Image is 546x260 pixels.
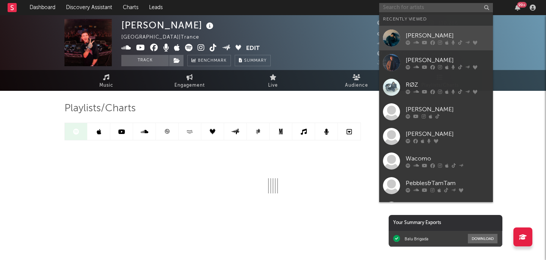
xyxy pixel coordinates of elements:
div: Wacomo [406,154,489,163]
span: Playlists/Charts [64,104,136,113]
button: Edit [246,44,260,53]
span: Engagement [174,81,205,90]
span: Music [99,81,113,90]
button: 99+ [515,5,520,11]
a: Audience [315,70,398,91]
span: Benchmark [198,56,227,65]
a: [PERSON_NAME] [379,198,493,223]
div: [PERSON_NAME] [406,31,489,40]
span: Summary [244,59,267,63]
span: Audience [345,81,368,90]
div: [PERSON_NAME] [121,19,215,31]
button: Download [468,234,497,243]
a: Benchmark [187,55,231,66]
a: Engagement [148,70,231,91]
div: 99 + [517,2,527,8]
button: Track [121,55,169,66]
div: Recently Viewed [383,15,489,24]
a: Live [231,70,315,91]
button: Summary [235,55,271,66]
span: 75,861 [377,21,403,26]
div: [PERSON_NAME] [406,105,489,114]
span: 851,386 Monthly Listeners [377,51,453,56]
span: Live [268,81,278,90]
a: [PERSON_NAME] [379,100,493,124]
a: Pebbles&TamTam [379,173,493,198]
a: [PERSON_NAME] [379,124,493,149]
div: Your Summary Exports [389,215,502,231]
a: [PERSON_NAME] [379,50,493,75]
div: [PERSON_NAME] [406,129,489,139]
a: Wacomo [379,149,493,173]
span: 257,000 [377,31,407,36]
div: [GEOGRAPHIC_DATA] | Trance [121,33,208,42]
span: Jump Score: 57.1 [377,61,421,65]
div: RØZ [406,80,489,89]
div: Pebbles&TamTam [406,179,489,188]
a: Music [64,70,148,91]
div: Balu Brigada [405,236,428,241]
span: 90,848 [377,41,405,46]
div: [PERSON_NAME] [406,56,489,65]
input: Search for artists [379,3,493,12]
a: [PERSON_NAME] [379,26,493,50]
a: RØZ [379,75,493,100]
